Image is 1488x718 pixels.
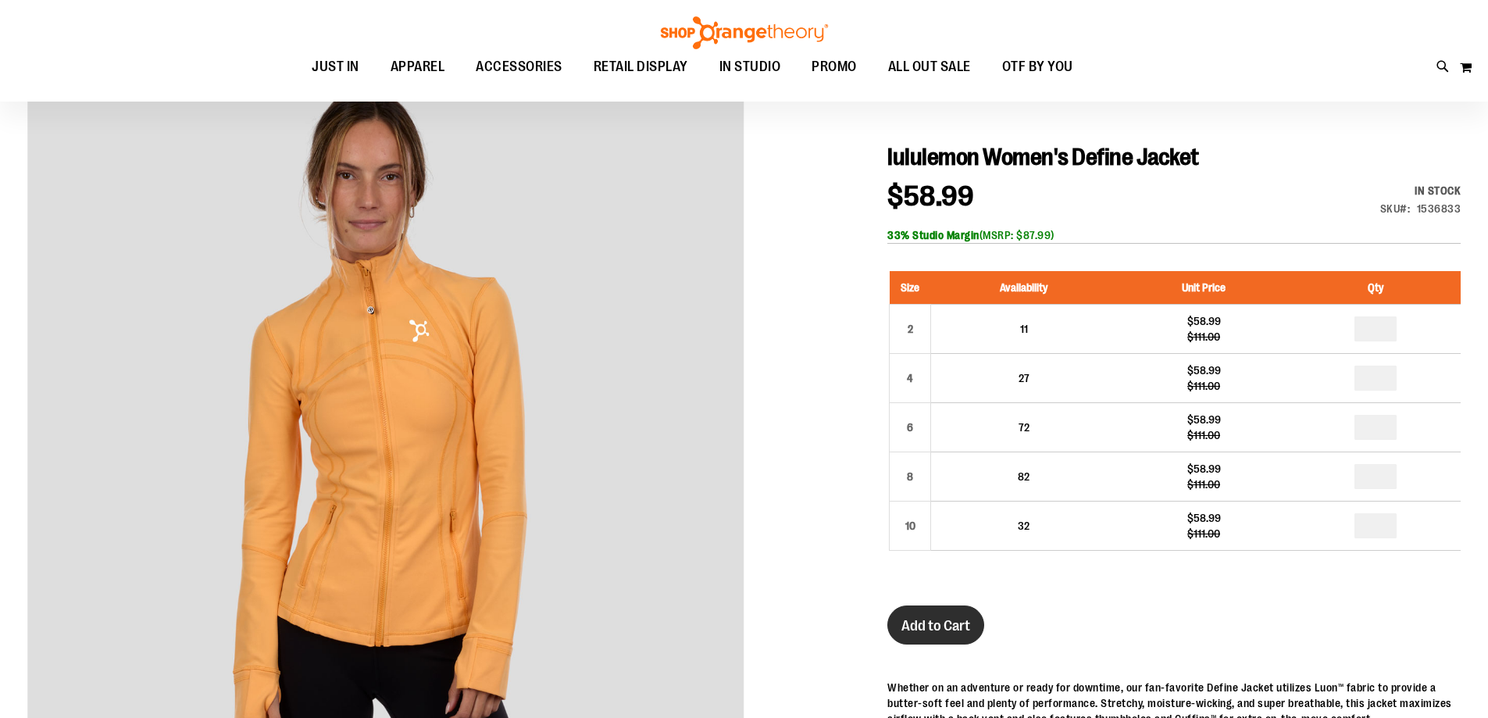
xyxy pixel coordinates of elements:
[898,366,922,390] div: 4
[1124,461,1283,477] div: $58.99
[1124,526,1283,541] div: $111.00
[888,49,971,84] span: ALL OUT SALE
[391,49,445,84] span: APPAREL
[1417,201,1461,216] div: 1536833
[898,514,922,538] div: 10
[898,465,922,488] div: 8
[1124,378,1283,394] div: $111.00
[1380,183,1461,198] div: In stock
[1380,202,1411,215] strong: SKU
[1124,477,1283,492] div: $111.00
[1018,520,1029,532] span: 32
[931,271,1117,305] th: Availability
[1124,329,1283,345] div: $111.00
[901,617,970,634] span: Add to Cart
[887,144,1199,170] span: lululemon Women's Define Jacket
[594,49,688,84] span: RETAIL DISPLAY
[1019,421,1029,434] span: 72
[1002,49,1073,84] span: OTF BY YOU
[898,317,922,341] div: 2
[887,227,1461,243] div: (MSRP: $87.99)
[1019,372,1029,384] span: 27
[887,229,980,241] b: 33% Studio Margin
[719,49,781,84] span: IN STUDIO
[1124,412,1283,427] div: $58.99
[1018,470,1029,483] span: 82
[1020,323,1028,335] span: 11
[890,271,931,305] th: Size
[812,49,857,84] span: PROMO
[898,416,922,439] div: 6
[1380,183,1461,198] div: Availability
[1116,271,1290,305] th: Unit Price
[312,49,359,84] span: JUST IN
[887,180,973,213] span: $58.99
[658,16,830,49] img: Shop Orangetheory
[887,605,984,645] button: Add to Cart
[476,49,562,84] span: ACCESSORIES
[1291,271,1461,305] th: Qty
[1124,313,1283,329] div: $58.99
[1124,427,1283,443] div: $111.00
[1124,510,1283,526] div: $58.99
[1124,363,1283,378] div: $58.99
